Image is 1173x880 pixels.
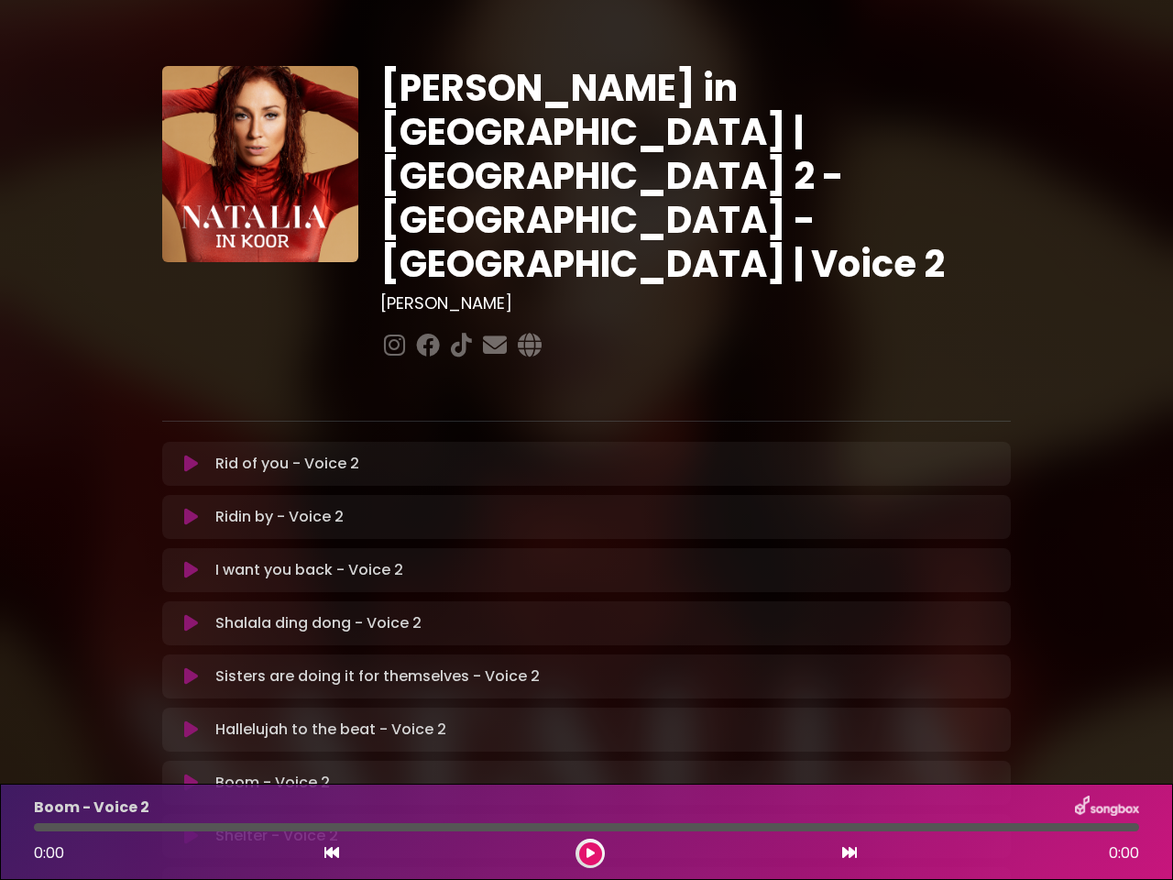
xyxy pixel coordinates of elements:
span: 0:00 [1109,842,1139,864]
p: Sisters are doing it for themselves - Voice 2 [215,665,540,687]
span: 0:00 [34,842,64,863]
p: Rid of you - Voice 2 [215,453,359,475]
p: I want you back - Voice 2 [215,559,403,581]
p: Shalala ding dong - Voice 2 [215,612,422,634]
h3: [PERSON_NAME] [380,293,1012,313]
img: songbox-logo-white.png [1075,796,1139,819]
p: Boom - Voice 2 [215,772,330,794]
p: Boom - Voice 2 [34,797,149,819]
p: Ridin by - Voice 2 [215,506,344,528]
p: Hallelujah to the beat - Voice 2 [215,719,446,741]
h1: [PERSON_NAME] in [GEOGRAPHIC_DATA] | [GEOGRAPHIC_DATA] 2 - [GEOGRAPHIC_DATA] - [GEOGRAPHIC_DATA] ... [380,66,1012,286]
img: YTVS25JmS9CLUqXqkEhs [162,66,358,262]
